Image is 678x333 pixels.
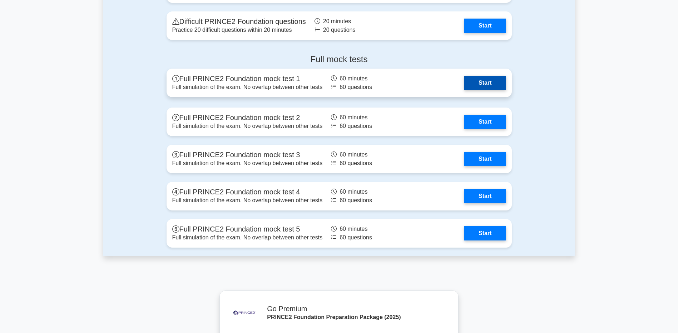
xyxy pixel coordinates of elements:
[464,76,506,90] a: Start
[464,189,506,203] a: Start
[464,19,506,33] a: Start
[464,115,506,129] a: Start
[464,226,506,240] a: Start
[464,152,506,166] a: Start
[167,54,512,65] h4: Full mock tests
